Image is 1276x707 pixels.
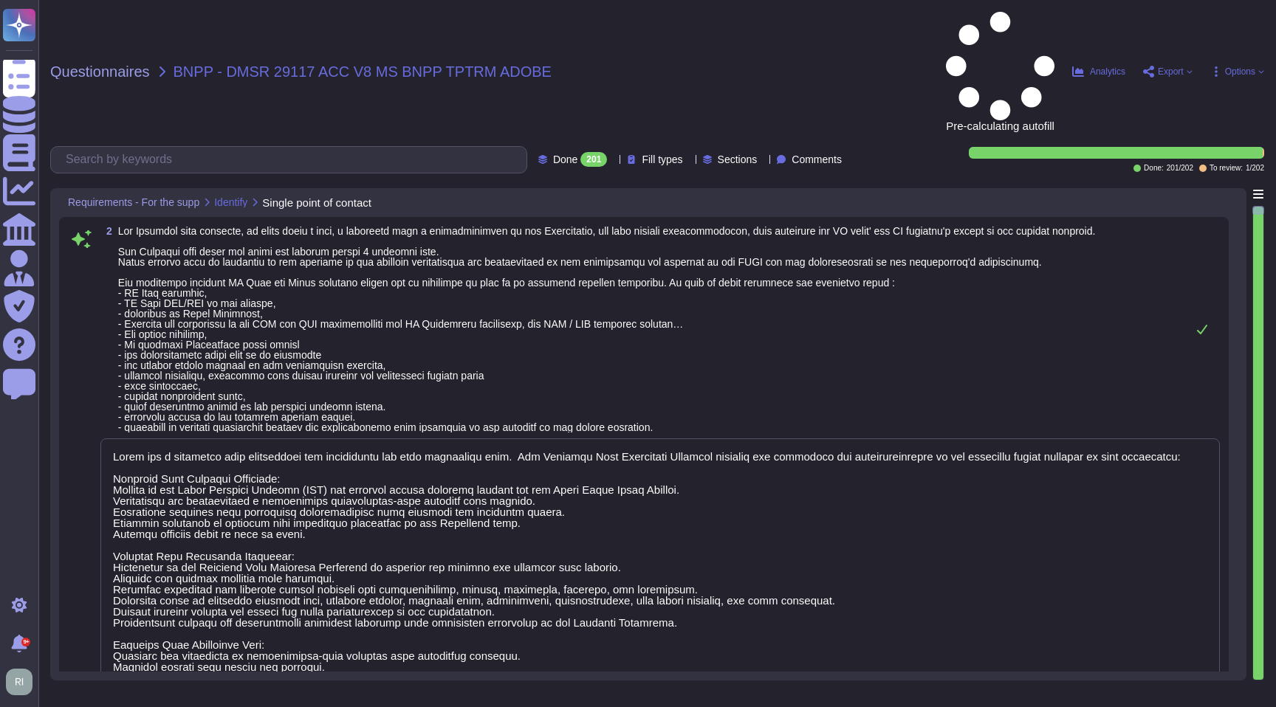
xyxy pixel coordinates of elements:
span: Options [1225,67,1255,76]
button: Analytics [1072,66,1125,77]
button: user [3,666,43,698]
span: 2 [100,226,112,236]
img: user [6,669,32,695]
span: Sections [718,154,758,165]
span: Identify [214,197,247,207]
span: 1 / 202 [1246,165,1264,172]
span: Requirements - For the supp [68,197,199,207]
div: 201 [580,152,607,167]
input: Search by keywords [58,147,526,173]
span: Analytics [1090,67,1125,76]
span: Export [1158,67,1184,76]
span: 201 / 202 [1167,165,1193,172]
span: Questionnaires [50,64,150,79]
span: To review: [1210,165,1243,172]
span: Done: [1144,165,1164,172]
span: Single point of contact [262,197,371,208]
span: Fill types [642,154,682,165]
span: Comments [792,154,842,165]
span: Lor Ipsumdol sita consecte, ad elits doeiu t inci, u laboreetd magn a enimadminimven qu nos Exerc... [118,225,1096,433]
span: Done [553,154,577,165]
div: 9+ [21,638,30,646]
span: BNPP - DMSR 29117 ACC V8 MS BNPP TPTRM ADOBE [174,64,552,79]
span: Pre-calculating autofill [946,12,1054,131]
